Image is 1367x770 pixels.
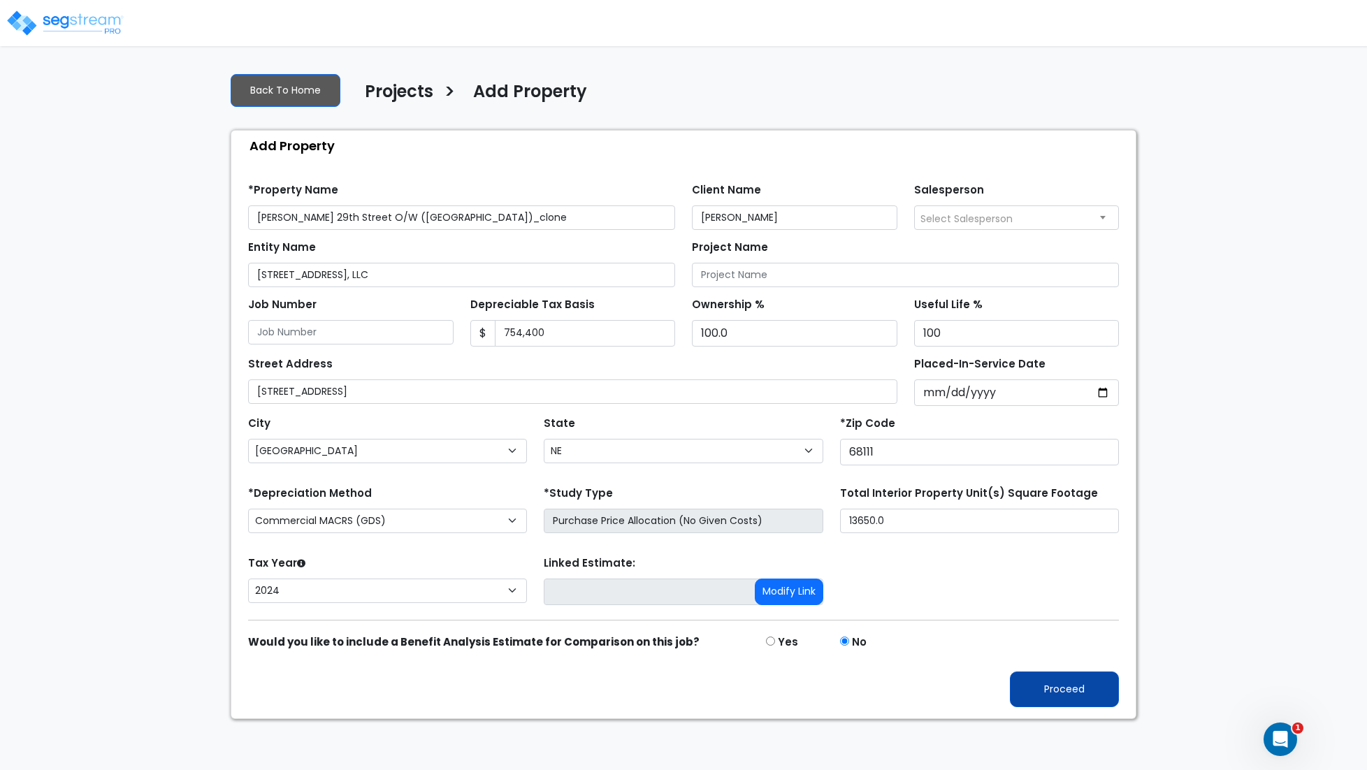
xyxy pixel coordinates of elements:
a: Projects [354,82,433,111]
button: Modify Link [755,579,823,605]
label: Entity Name [248,240,316,256]
h3: > [444,80,456,108]
input: Entity Name [248,263,675,287]
input: Useful Life % [914,320,1120,347]
label: Tax Year [248,555,305,572]
label: Salesperson [914,182,984,198]
button: Proceed [1010,671,1119,707]
label: Job Number [248,297,317,313]
img: logo_pro_r.png [6,9,124,37]
a: Add Property [463,82,587,111]
label: Street Address [248,356,333,372]
label: Placed-In-Service Date [914,356,1046,372]
iframe: Intercom live chat [1264,722,1297,756]
strong: Would you like to include a Benefit Analysis Estimate for Comparison on this job? [248,634,700,649]
label: Total Interior Property Unit(s) Square Footage [840,486,1098,502]
input: Zip Code [840,439,1119,465]
label: *Zip Code [840,416,895,432]
label: No [852,634,867,651]
input: Job Number [248,320,454,344]
h4: Projects [365,82,433,106]
span: $ [470,320,496,347]
label: Client Name [692,182,761,198]
input: Street Address [248,379,897,404]
a: Back To Home [231,74,340,107]
div: Add Property [238,131,1136,161]
label: Useful Life % [914,297,983,313]
label: Yes [778,634,798,651]
span: 1 [1292,722,1303,734]
label: State [544,416,575,432]
label: City [248,416,270,432]
input: 0.00 [495,320,676,347]
label: *Study Type [544,486,613,502]
h4: Add Property [473,82,587,106]
span: Select Salesperson [920,212,1013,226]
label: Ownership % [692,297,765,313]
label: *Property Name [248,182,338,198]
label: Linked Estimate: [544,555,635,572]
input: Ownership % [692,320,897,347]
input: Property Name [248,205,675,230]
label: Project Name [692,240,768,256]
input: Project Name [692,263,1119,287]
input: Client Name [692,205,897,230]
label: Depreciable Tax Basis [470,297,595,313]
label: *Depreciation Method [248,486,372,502]
input: total square foot [840,509,1119,533]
